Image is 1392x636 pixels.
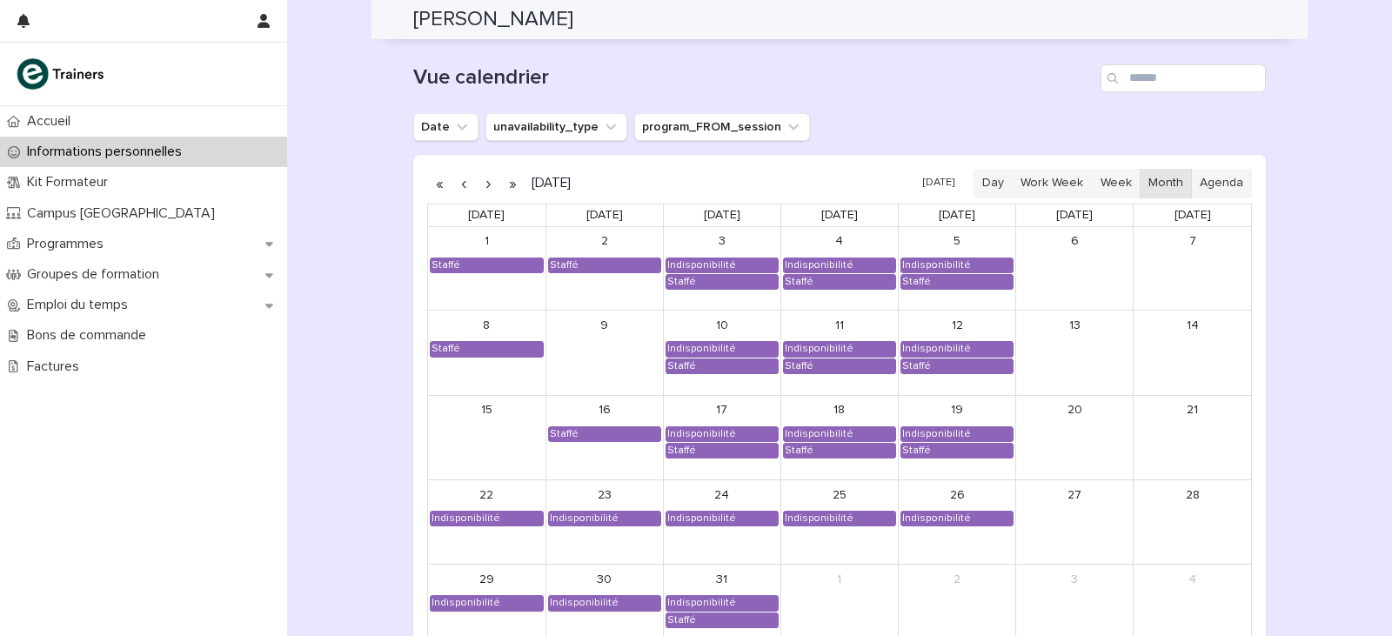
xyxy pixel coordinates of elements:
div: Staffé [901,275,932,289]
td: December 3, 2025 [663,227,780,311]
h2: [DATE] [525,177,571,190]
div: Indisponibilité [901,427,972,441]
a: December 5, 2025 [943,228,971,256]
div: Staffé [549,258,579,272]
td: December 22, 2025 [428,479,545,564]
td: December 17, 2025 [663,395,780,479]
input: Search [1101,64,1266,92]
button: [DATE] [914,171,963,196]
a: December 3, 2025 [708,228,736,256]
div: Indisponibilité [666,427,737,441]
div: Indisponibilité [784,512,854,526]
p: Bons de commande [20,327,160,344]
a: December 27, 2025 [1061,481,1088,509]
button: Week [1091,169,1140,198]
a: December 18, 2025 [826,397,853,425]
button: Next month [476,170,500,197]
div: Staffé [431,342,461,356]
button: Day [974,169,1013,198]
a: December 6, 2025 [1061,228,1088,256]
td: December 1, 2025 [428,227,545,311]
div: Indisponibilité [784,258,854,272]
div: Indisponibilité [431,596,501,610]
a: December 22, 2025 [472,481,500,509]
div: Staffé [666,359,697,373]
a: December 20, 2025 [1061,397,1088,425]
a: December 25, 2025 [826,481,853,509]
td: December 7, 2025 [1134,227,1251,311]
a: January 4, 2026 [1179,566,1207,593]
a: December 10, 2025 [708,311,736,339]
a: December 8, 2025 [472,311,500,339]
td: December 25, 2025 [780,479,898,564]
div: Staffé [549,427,579,441]
a: December 29, 2025 [472,566,500,593]
div: Staffé [666,613,697,627]
a: December 30, 2025 [591,566,619,593]
td: December 28, 2025 [1134,479,1251,564]
td: December 16, 2025 [545,395,663,479]
td: December 26, 2025 [899,479,1016,564]
a: December 17, 2025 [708,397,736,425]
a: December 12, 2025 [943,311,971,339]
td: December 6, 2025 [1016,227,1134,311]
td: December 4, 2025 [780,227,898,311]
div: Staffé [901,444,932,458]
div: Indisponibilité [901,342,972,356]
div: Indisponibilité [666,258,737,272]
a: Thursday [818,204,861,226]
a: December 2, 2025 [591,228,619,256]
a: December 31, 2025 [708,566,736,593]
button: Agenda [1191,169,1252,198]
a: December 1, 2025 [472,228,500,256]
a: December 9, 2025 [591,311,619,339]
p: Accueil [20,113,84,130]
div: Staffé [666,275,697,289]
a: December 13, 2025 [1061,311,1088,339]
div: Staffé [784,359,814,373]
td: December 8, 2025 [428,311,545,395]
td: December 11, 2025 [780,311,898,395]
p: Informations personnelles [20,144,196,160]
button: unavailability_type [485,113,627,141]
a: December 21, 2025 [1179,397,1207,425]
a: December 4, 2025 [826,228,853,256]
a: December 19, 2025 [943,397,971,425]
h1: Vue calendrier [413,65,1094,90]
div: Staffé [666,444,697,458]
td: December 18, 2025 [780,395,898,479]
button: Previous month [452,170,476,197]
button: Work Week [1012,169,1092,198]
a: Sunday [1171,204,1215,226]
td: December 14, 2025 [1134,311,1251,395]
div: Indisponibilité [666,342,737,356]
a: December 24, 2025 [708,481,736,509]
a: January 2, 2026 [943,566,971,593]
img: K0CqGN7SDeD6s4JG8KQk [14,57,110,91]
button: Month [1140,169,1192,198]
div: Indisponibilité [431,512,501,526]
a: Saturday [1053,204,1096,226]
div: Indisponibilité [901,258,972,272]
td: December 19, 2025 [899,395,1016,479]
td: December 20, 2025 [1016,395,1134,479]
a: Friday [935,204,979,226]
td: December 2, 2025 [545,227,663,311]
button: Next year [500,170,525,197]
td: December 21, 2025 [1134,395,1251,479]
td: December 5, 2025 [899,227,1016,311]
p: Factures [20,358,93,375]
a: December 14, 2025 [1179,311,1207,339]
a: December 28, 2025 [1179,481,1207,509]
a: December 11, 2025 [826,311,853,339]
td: December 10, 2025 [663,311,780,395]
a: January 3, 2026 [1061,566,1088,593]
td: December 15, 2025 [428,395,545,479]
div: Indisponibilité [901,512,972,526]
a: Monday [465,204,508,226]
div: Staffé [431,258,461,272]
td: December 24, 2025 [663,479,780,564]
div: Indisponibilité [784,427,854,441]
p: Kit Formateur [20,174,122,191]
